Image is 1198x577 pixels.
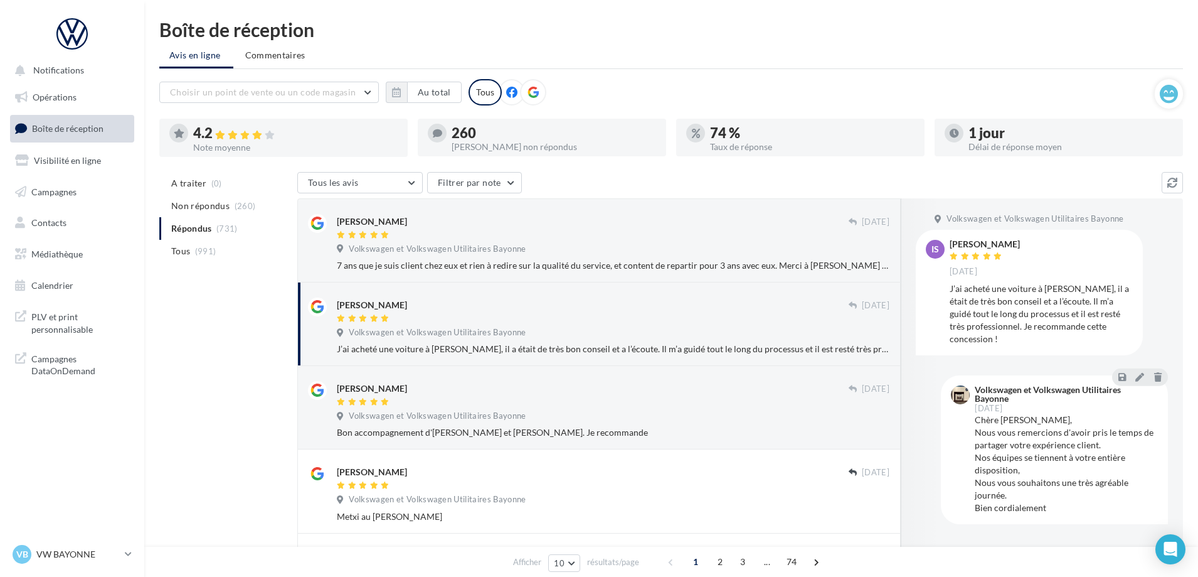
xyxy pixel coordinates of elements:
span: Afficher [513,556,541,568]
span: résultats/page [587,556,639,568]
div: Tous [469,79,502,105]
div: Délai de réponse moyen [968,143,1173,151]
span: 1 [686,552,706,572]
span: is [931,243,939,256]
div: [PERSON_NAME] [337,466,407,478]
span: Tous [171,245,190,257]
a: Campagnes DataOnDemand [8,345,137,382]
div: 74 % [710,126,914,140]
div: Metxi au [PERSON_NAME] [337,510,889,523]
span: Médiathèque [31,249,83,259]
button: Choisir un point de vente ou un code magasin [159,82,379,103]
div: Chère [PERSON_NAME], Nous vous remercions d'avoir pris le temps de partager votre expérience clie... [975,414,1158,514]
div: Taux de réponse [710,143,914,151]
span: 3 [733,552,753,572]
div: J’ai acheté une voiture à [PERSON_NAME], il a était de très bon conseil et a l’écoute. Il m’a gui... [950,283,1133,345]
span: [DATE] [950,266,977,278]
span: 2 [710,552,730,572]
button: Tous les avis [297,172,423,193]
div: Boîte de réception [159,20,1183,39]
span: Campagnes DataOnDemand [31,350,129,377]
div: 4.2 [193,126,398,141]
p: VW BAYONNE [36,548,120,561]
div: [PERSON_NAME] [337,382,407,395]
a: Visibilité en ligne [8,148,137,174]
div: 260 [452,126,656,140]
span: ... [757,552,777,572]
span: (260) [235,201,256,211]
a: PLV et print personnalisable [8,303,137,340]
div: Bon accompagnement d'[PERSON_NAME] et [PERSON_NAME]. Je recommande [337,426,889,439]
span: PLV et print personnalisable [31,308,129,335]
button: Filtrer par note [427,172,522,193]
button: 10 [548,554,580,572]
span: Calendrier [31,280,73,291]
span: Contacts [31,217,66,228]
span: Volkswagen et Volkswagen Utilitaires Bayonne [349,494,526,505]
span: 74 [782,552,802,572]
span: A traiter [171,177,206,190]
span: [DATE] [975,404,1002,413]
span: [DATE] [862,384,889,395]
a: Médiathèque [8,241,137,267]
span: Volkswagen et Volkswagen Utilitaires Bayonne [349,327,526,338]
div: Open Intercom Messenger [1155,534,1185,564]
span: Choisir un point de vente ou un code magasin [170,87,356,97]
span: [DATE] [862,300,889,311]
a: Calendrier [8,272,137,299]
div: Note moyenne [193,143,398,152]
a: Campagnes [8,179,137,205]
span: [DATE] [862,217,889,228]
span: Volkswagen et Volkswagen Utilitaires Bayonne [349,244,526,255]
div: [PERSON_NAME] [337,299,407,311]
button: Au total [407,82,462,103]
div: Volkswagen et Volkswagen Utilitaires Bayonne [975,386,1155,403]
span: Volkswagen et Volkswagen Utilitaires Bayonne [349,411,526,422]
span: [DATE] [862,467,889,478]
span: Opérations [33,92,77,102]
span: (991) [195,246,216,256]
span: VB [16,548,28,561]
span: Visibilité en ligne [34,155,101,166]
span: Commentaires [245,49,305,62]
div: J’ai acheté une voiture à [PERSON_NAME], il a était de très bon conseil et a l’écoute. Il m’a gui... [337,343,889,355]
span: Boîte de réception [32,123,103,134]
span: 10 [554,558,565,568]
a: Opérations [8,84,137,111]
span: (0) [211,178,222,188]
div: [PERSON_NAME] [950,240,1020,249]
a: Boîte de réception [8,115,137,142]
span: Campagnes [31,186,77,197]
div: [PERSON_NAME] [337,215,407,228]
span: Non répondus [171,200,230,212]
div: [PERSON_NAME] non répondus [452,143,656,151]
div: 1 jour [968,126,1173,140]
a: VB VW BAYONNE [10,542,134,566]
a: Contacts [8,210,137,236]
button: Au total [386,82,462,103]
span: Tous les avis [308,177,359,188]
div: 7 ans que je suis client chez eux et rien à redire sur la qualité du service, et content de repar... [337,259,889,272]
span: Notifications [33,65,84,76]
span: Volkswagen et Volkswagen Utilitaires Bayonne [946,213,1123,225]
